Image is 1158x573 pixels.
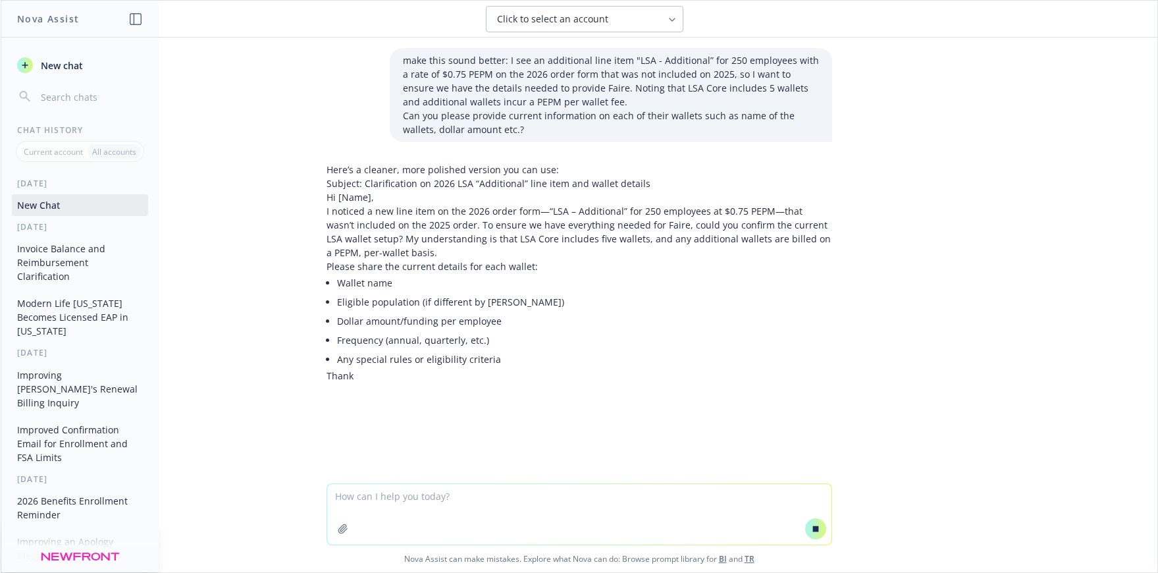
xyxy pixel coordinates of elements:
p: Hi [Name], [327,190,832,204]
button: Modern Life [US_STATE] Becomes Licensed EAP in [US_STATE] [12,292,148,342]
input: Search chats [38,88,143,106]
p: Please share the current details for each wallet: [327,259,832,273]
div: [DATE] [1,474,159,485]
h1: Nova Assist [17,12,79,26]
div: [DATE] [1,178,159,189]
li: Wallet name [337,273,832,292]
div: [DATE] [1,347,159,358]
li: Frequency (annual, quarterly, etc.) [337,331,832,350]
button: Improving [PERSON_NAME]'s Renewal Billing Inquiry [12,364,148,414]
span: New chat [38,59,83,72]
p: All accounts [92,146,136,157]
p: Can you please provide current information on each of their wallets such as name of the wallets, ... [403,109,819,136]
button: 2026 Benefits Enrollment Reminder [12,490,148,526]
div: Chat History [1,124,159,136]
button: New chat [12,53,148,77]
p: make this sound better: I see an additional line item "LSA - Additional” for 250 employees with a... [403,53,819,109]
button: Click to select an account [486,6,683,32]
li: Any special rules or eligibility criteria [337,350,832,369]
button: Invoice Balance and Reimbursement Clarification [12,238,148,287]
p: Subject: Clarification on 2026 LSA “Additional” line item and wallet details [327,177,832,190]
a: BI [719,553,727,564]
button: Improving an Apology Message [12,531,148,566]
div: [DATE] [1,221,159,232]
button: New Chat [12,194,148,216]
p: Current account [24,146,83,157]
button: Improved Confirmation Email for Enrollment and FSA Limits [12,419,148,468]
span: Click to select an account [497,13,608,26]
p: Here’s a cleaner, more polished version you can use: [327,163,832,177]
li: Eligible population (if different by [PERSON_NAME]) [337,292,832,312]
p: I noticed a new line item on the 2026 order form—“LSA – Additional” for 250 employees at $0.75 PE... [327,204,832,259]
li: Dollar amount/funding per employee [337,312,832,331]
a: TR [745,553,754,564]
p: Thank [327,369,832,383]
span: Nova Assist can make mistakes. Explore what Nova can do: Browse prompt library for and [6,545,1152,572]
